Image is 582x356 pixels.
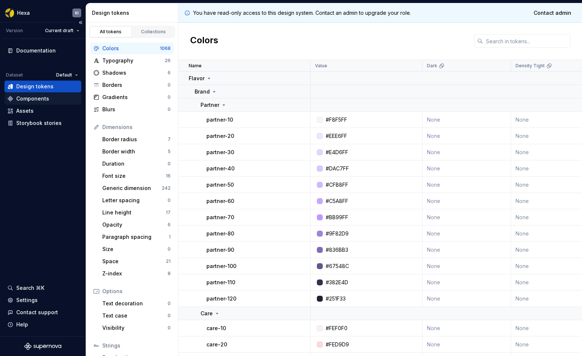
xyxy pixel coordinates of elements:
div: Help [16,321,28,328]
a: Space21 [99,255,174,267]
p: partner-100 [206,262,236,270]
div: 7 [168,136,171,142]
td: None [422,291,511,307]
div: Components [16,95,49,102]
button: Help [4,319,81,330]
div: 0 [168,325,171,331]
td: None [422,128,511,144]
p: Name [189,63,202,69]
a: Shadows6 [90,67,174,79]
div: Paragraph spacing [102,233,169,241]
div: Contact support [16,309,58,316]
a: Colors1068 [90,43,174,54]
div: Hexa [17,9,30,17]
a: Text decoration0 [99,298,174,309]
td: None [422,209,511,226]
div: #C5A8FF [326,197,348,205]
a: Settings [4,294,81,306]
a: Contact admin [529,6,576,20]
a: Opacity6 [99,219,174,231]
div: #9F82D9 [326,230,349,237]
p: Density Tight [516,63,545,69]
div: Assets [16,107,34,115]
div: 0 [168,197,171,203]
div: Typography [102,57,165,64]
p: Flavor [189,75,205,82]
div: Text decoration [102,300,168,307]
div: Dataset [6,72,23,78]
td: None [422,274,511,291]
td: None [422,112,511,128]
span: Default [56,72,72,78]
p: Partner [201,101,219,109]
div: Opacity [102,221,168,228]
a: Design tokens [4,81,81,92]
p: Brand [195,88,210,95]
div: #67548C [326,262,349,270]
p: care-20 [206,341,227,348]
div: 0 [168,301,171,306]
svg: Supernova Logo [24,343,61,350]
div: Space [102,258,166,265]
td: None [422,242,511,258]
a: Documentation [4,45,81,57]
a: Border radius7 [99,133,174,145]
div: 5 [168,149,171,155]
a: Blurs0 [90,104,174,115]
p: partner-70 [206,214,234,221]
a: Border width5 [99,146,174,157]
div: Design tokens [92,9,175,17]
div: 0 [168,82,171,88]
button: Current draft [42,26,83,36]
p: You have read-only access to this design system. Contact an admin to upgrade your role. [193,9,411,17]
div: Letter spacing [102,197,168,204]
a: Visibility0 [99,322,174,334]
div: Colors [102,45,160,52]
div: 1 [169,234,171,240]
p: partner-30 [206,149,234,156]
div: #E4D6FF [326,149,348,156]
div: Line height [102,209,166,216]
div: 0 [168,94,171,100]
p: partner-110 [206,279,235,286]
a: Components [4,93,81,105]
a: Text case0 [99,310,174,322]
div: 1068 [160,45,171,51]
p: partner-20 [206,132,234,140]
div: 6 [168,70,171,76]
div: #F8F5FF [326,116,347,123]
div: Blurs [102,106,168,113]
p: Care [201,310,213,317]
a: Borders0 [90,79,174,91]
span: Contact admin [534,9,571,17]
div: 242 [162,185,171,191]
td: None [422,320,511,336]
div: Dimensions [102,123,171,131]
td: None [422,258,511,274]
a: Generic dimension242 [99,182,174,194]
div: Storybook stories [16,119,62,127]
div: Generic dimension [102,184,162,192]
a: Assets [4,105,81,117]
div: Strings [102,342,171,349]
div: 0 [168,246,171,252]
p: partner-50 [206,181,234,189]
a: Line height17 [99,207,174,218]
div: #DAC7FF [326,165,349,172]
a: Typography26 [90,55,174,67]
div: #FED9D9 [326,341,349,348]
a: Gradients0 [90,91,174,103]
a: Z-index8 [99,268,174,279]
div: #836BB3 [326,246,348,254]
p: partner-10 [206,116,233,123]
div: Duration [102,160,168,167]
p: partner-40 [206,165,234,172]
div: Borders [102,81,168,89]
td: None [422,193,511,209]
p: Dark [427,63,437,69]
div: Search ⌘K [16,284,44,292]
a: Letter spacing0 [99,194,174,206]
p: partner-60 [206,197,234,205]
button: Search ⌘K [4,282,81,294]
a: Size0 [99,243,174,255]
